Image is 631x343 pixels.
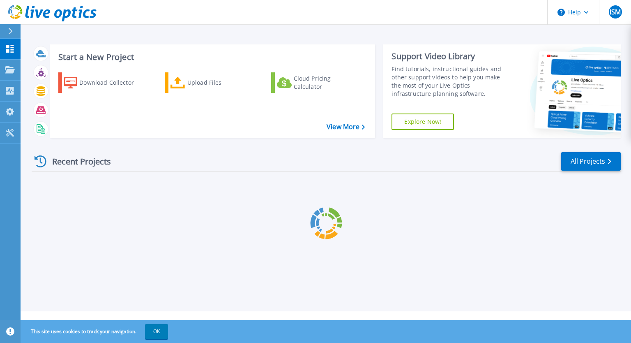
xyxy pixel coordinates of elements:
[58,53,365,62] h3: Start a New Project
[391,114,454,130] a: Explore Now!
[294,74,359,91] div: Cloud Pricing Calculator
[271,72,363,93] a: Cloud Pricing Calculator
[187,74,253,91] div: Upload Files
[391,65,511,98] div: Find tutorials, instructional guides and other support videos to help you make the most of your L...
[32,151,122,171] div: Recent Projects
[561,152,621,171] a: All Projects
[58,72,150,93] a: Download Collector
[145,324,168,339] button: OK
[610,9,621,15] span: ISM
[79,74,145,91] div: Download Collector
[327,123,365,131] a: View More
[23,324,168,339] span: This site uses cookies to track your navigation.
[391,51,511,62] div: Support Video Library
[165,72,256,93] a: Upload Files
